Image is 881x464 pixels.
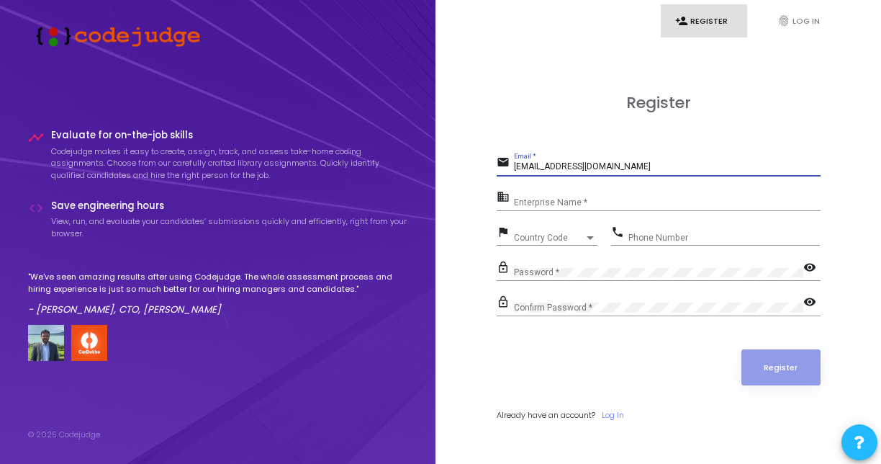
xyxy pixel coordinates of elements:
a: Log In [602,409,624,421]
a: person_addRegister [661,4,747,38]
mat-icon: email [497,155,514,172]
i: timeline [28,130,44,146]
div: © 2025 Codejudge [28,429,100,441]
span: Already have an account? [497,409,595,421]
input: Enterprise Name [514,197,821,208]
p: View, run, and evaluate your candidates’ submissions quickly and efficiently, right from your bro... [51,215,408,239]
i: person_add [675,14,688,27]
img: user image [28,325,64,361]
p: Codejudge makes it easy to create, assign, track, and assess take-home coding assignments. Choose... [51,146,408,182]
img: company-logo [71,325,107,361]
mat-icon: visibility [803,260,821,277]
a: fingerprintLog In [763,4,849,38]
span: Country Code [514,233,584,242]
input: Email [514,162,821,172]
button: Register [741,349,821,385]
mat-icon: lock_outline [497,295,514,312]
mat-icon: flag [497,225,514,242]
mat-icon: business [497,189,514,207]
mat-icon: lock_outline [497,260,514,277]
input: Phone Number [628,233,820,243]
h3: Register [497,94,821,112]
h4: Save engineering hours [51,200,408,212]
h4: Evaluate for on-the-job skills [51,130,408,141]
i: fingerprint [777,14,790,27]
i: code [28,200,44,216]
p: "We've seen amazing results after using Codejudge. The whole assessment process and hiring experi... [28,271,408,295]
mat-icon: phone [611,225,628,242]
em: - [PERSON_NAME], CTO, [PERSON_NAME] [28,303,221,316]
mat-icon: visibility [803,295,821,312]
